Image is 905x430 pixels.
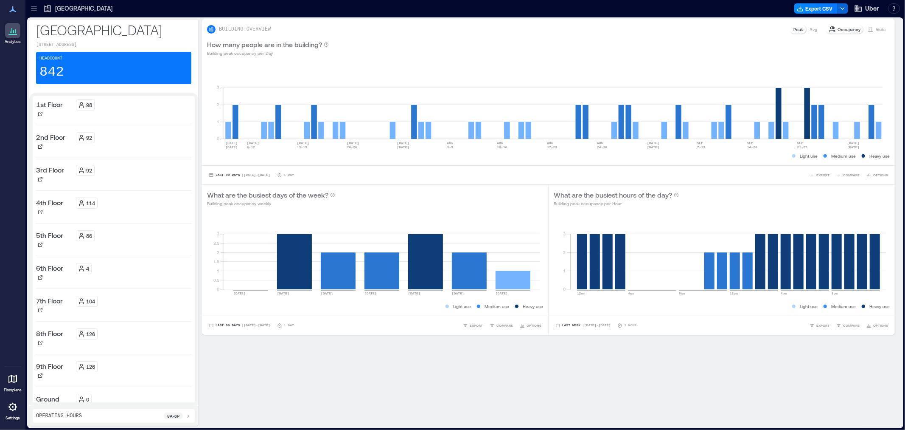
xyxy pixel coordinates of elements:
span: EXPORT [816,173,829,178]
span: OPTIONS [873,173,888,178]
button: Last 90 Days |[DATE]-[DATE] [207,321,272,330]
text: [DATE] [408,291,420,295]
p: Visits [876,26,885,33]
p: 98 [87,102,92,108]
p: 6th Floor [36,263,63,273]
p: 104 [87,298,95,305]
tspan: 1 [217,119,219,124]
text: [DATE] [847,145,860,149]
p: Medium use [831,153,856,159]
p: What are the busiest hours of the day? [554,190,672,200]
p: 8a - 6p [167,413,179,419]
text: 8pm [832,291,838,295]
p: 2nd Floor [36,132,65,142]
span: COMPARE [843,323,860,328]
p: Building peak occupancy per Hour [554,200,679,207]
tspan: 3 [217,231,219,236]
p: 0 [87,396,90,403]
p: 86 [87,232,92,239]
text: 4am [628,291,634,295]
text: SEP [697,141,703,145]
p: 4th Floor [36,198,63,208]
tspan: 0 [217,286,219,291]
tspan: 1.5 [213,259,219,264]
span: Uber [865,4,879,13]
text: SEP [747,141,754,145]
p: 842 [39,64,64,81]
text: [DATE] [496,291,508,295]
text: [DATE] [297,141,309,145]
text: [DATE] [277,291,289,295]
p: 1 Day [284,173,294,178]
tspan: 0 [217,136,219,141]
p: Ground Floor [36,394,73,414]
text: [DATE] [397,141,409,145]
text: 24-30 [597,145,607,149]
text: 6-12 [247,145,255,149]
text: 12am [577,291,585,295]
text: AUG [597,141,603,145]
p: What are the busiest days of the week? [207,190,328,200]
p: BUILDING OVERVIEW [219,26,271,33]
p: 4 [87,265,90,272]
p: 3rd Floor [36,165,64,175]
text: 20-26 [347,145,357,149]
button: Uber [852,2,881,15]
text: 4pm [781,291,787,295]
text: [DATE] [225,145,238,149]
p: [GEOGRAPHIC_DATA] [55,4,112,13]
p: 1st Floor [36,99,63,110]
p: Avg [810,26,817,33]
p: 8th Floor [36,328,63,339]
p: 126 [87,331,95,337]
p: Headcount [39,55,62,62]
text: [DATE] [847,141,860,145]
text: AUG [547,141,553,145]
text: [DATE] [647,141,659,145]
p: Analytics [5,39,21,44]
p: Heavy use [869,153,890,159]
button: OPTIONS [518,321,543,330]
span: EXPORT [816,323,829,328]
text: 21-27 [797,145,807,149]
p: Peak [793,26,803,33]
p: 114 [87,200,95,207]
p: 5th Floor [36,230,63,240]
button: COMPARE [835,171,861,179]
tspan: 2 [217,102,219,107]
tspan: 0.5 [213,277,219,283]
tspan: 0 [563,286,566,291]
button: Last 90 Days |[DATE]-[DATE] [207,171,272,179]
tspan: 2.5 [213,240,219,246]
text: 3-9 [447,145,454,149]
p: 126 [87,363,95,370]
span: OPTIONS [527,323,541,328]
span: EXPORT [470,323,483,328]
p: Medium use [485,303,509,310]
p: 9th Floor [36,361,63,371]
text: 17-23 [547,145,557,149]
p: 7th Floor [36,296,63,306]
p: Heavy use [869,303,890,310]
text: AUG [447,141,454,145]
button: COMPARE [835,321,861,330]
text: [DATE] [225,141,238,145]
button: EXPORT [808,321,831,330]
p: Operating Hours [36,413,82,419]
tspan: 3 [563,231,566,236]
span: COMPARE [843,173,860,178]
button: OPTIONS [865,321,890,330]
text: 12pm [730,291,738,295]
span: COMPARE [496,323,513,328]
p: 92 [87,167,92,174]
tspan: 2 [563,250,566,255]
p: [STREET_ADDRESS] [36,42,191,48]
text: [DATE] [397,145,409,149]
p: [GEOGRAPHIC_DATA] [36,21,191,38]
text: [DATE] [647,145,659,149]
text: [DATE] [347,141,359,145]
text: SEP [797,141,804,145]
p: Heavy use [523,303,543,310]
text: 7-13 [697,145,705,149]
a: Floorplans [1,369,24,395]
